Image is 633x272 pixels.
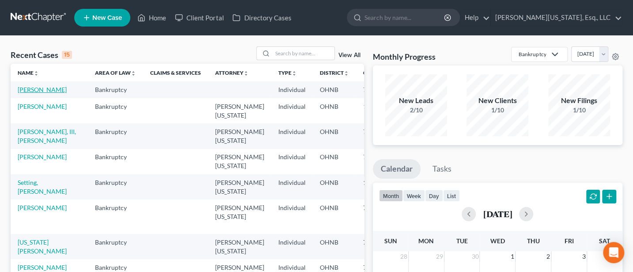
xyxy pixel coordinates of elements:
[483,209,512,218] h2: [DATE]
[313,174,356,199] td: OHNB
[373,159,421,179] a: Calendar
[88,123,143,149] td: Bankruptcy
[313,199,356,234] td: OHNB
[88,149,143,174] td: Bankruptcy
[519,50,546,58] div: Bankruptcy
[379,190,403,202] button: month
[215,69,249,76] a: Attorneyunfold_more
[271,123,313,149] td: Individual
[88,174,143,199] td: Bankruptcy
[603,242,624,263] div: Open Intercom Messenger
[208,234,271,259] td: [PERSON_NAME][US_STATE]
[208,123,271,149] td: [PERSON_NAME][US_STATE]
[18,238,67,255] a: [US_STATE][PERSON_NAME]
[373,51,436,62] h3: Monthly Progress
[384,237,397,245] span: Sun
[18,153,67,161] a: [PERSON_NAME]
[356,199,400,234] td: 7
[356,98,400,123] td: 13
[271,174,313,199] td: Individual
[548,106,610,115] div: 1/10
[143,64,208,81] th: Claims & Services
[313,149,356,174] td: OHNB
[470,251,479,262] span: 30
[490,237,505,245] span: Wed
[313,98,356,123] td: OHNB
[273,47,334,60] input: Search by name...
[313,123,356,149] td: OHNB
[385,96,447,106] div: New Leads
[95,69,136,76] a: Area of Lawunfold_more
[18,103,67,110] a: [PERSON_NAME]
[399,251,408,262] span: 28
[88,199,143,234] td: Bankruptcy
[271,98,313,123] td: Individual
[581,251,587,262] span: 3
[385,106,447,115] div: 2/10
[88,81,143,98] td: Bankruptcy
[356,81,400,98] td: 7
[88,234,143,259] td: Bankruptcy
[271,199,313,234] td: Individual
[435,251,444,262] span: 29
[131,71,136,76] i: unfold_more
[599,237,610,245] span: Sat
[208,149,271,174] td: [PERSON_NAME][US_STATE]
[364,9,445,26] input: Search by name...
[356,174,400,199] td: 13
[344,71,349,76] i: unfold_more
[510,251,515,262] span: 1
[228,10,296,26] a: Directory Cases
[62,51,72,59] div: 15
[11,50,72,60] div: Recent Cases
[466,96,528,106] div: New Clients
[271,234,313,259] td: Individual
[425,159,459,179] a: Tasks
[338,52,360,58] a: View All
[208,98,271,123] td: [PERSON_NAME][US_STATE]
[208,174,271,199] td: [PERSON_NAME][US_STATE]
[18,69,39,76] a: Nameunfold_more
[88,98,143,123] td: Bankruptcy
[356,123,400,149] td: 7
[313,234,356,259] td: OHNB
[18,86,67,93] a: [PERSON_NAME]
[418,237,434,245] span: Mon
[18,128,76,144] a: [PERSON_NAME], III, [PERSON_NAME]
[18,179,67,195] a: Setting, [PERSON_NAME]
[363,69,393,76] a: Chapterunfold_more
[527,237,540,245] span: Thu
[313,81,356,98] td: OHNB
[425,190,443,202] button: day
[292,71,297,76] i: unfold_more
[133,10,171,26] a: Home
[491,10,622,26] a: [PERSON_NAME][US_STATE], Esq., LLC
[356,234,400,259] td: 7
[546,251,551,262] span: 2
[356,149,400,174] td: 7
[443,190,460,202] button: list
[243,71,249,76] i: unfold_more
[34,71,39,76] i: unfold_more
[548,96,610,106] div: New Filings
[278,69,297,76] a: Typeunfold_more
[403,190,425,202] button: week
[18,204,67,211] a: [PERSON_NAME]
[456,237,467,245] span: Tue
[460,10,490,26] a: Help
[271,149,313,174] td: Individual
[564,237,573,245] span: Fri
[208,199,271,234] td: [PERSON_NAME][US_STATE]
[18,264,67,271] a: [PERSON_NAME]
[92,15,122,21] span: New Case
[171,10,228,26] a: Client Portal
[320,69,349,76] a: Districtunfold_more
[271,81,313,98] td: Individual
[466,106,528,115] div: 1/10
